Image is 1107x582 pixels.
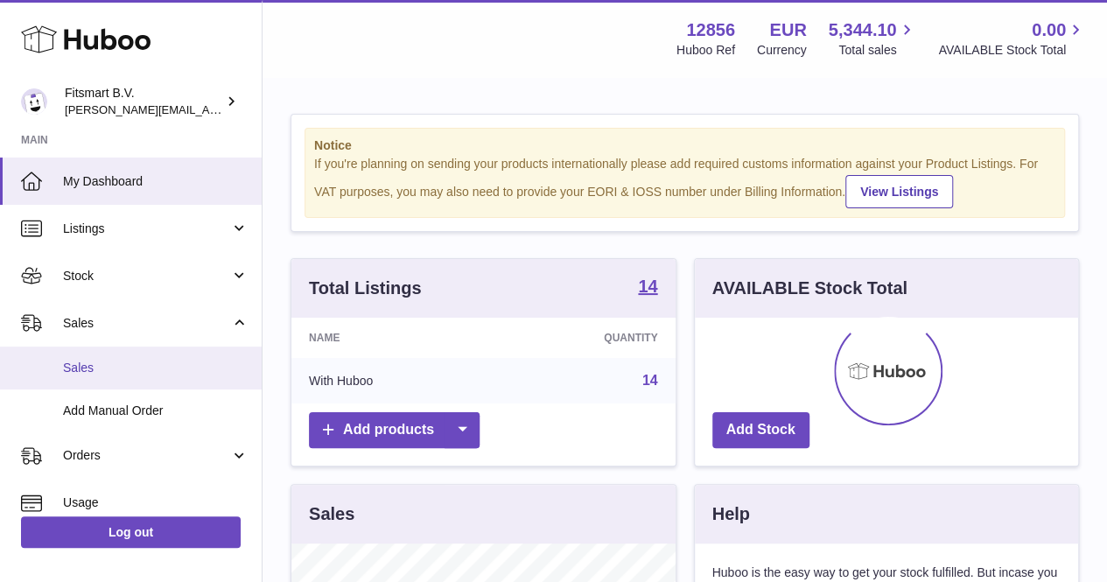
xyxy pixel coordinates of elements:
[63,360,249,376] span: Sales
[838,42,916,59] span: Total sales
[1032,18,1066,42] span: 0.00
[769,18,806,42] strong: EUR
[63,315,230,332] span: Sales
[291,358,494,403] td: With Huboo
[642,373,658,388] a: 14
[712,277,907,300] h3: AVAILABLE Stock Total
[65,102,351,116] span: [PERSON_NAME][EMAIL_ADDRESS][DOMAIN_NAME]
[309,412,480,448] a: Add products
[938,42,1086,59] span: AVAILABLE Stock Total
[712,502,750,526] h3: Help
[314,156,1055,208] div: If you're planning on sending your products internationally please add required customs informati...
[712,412,809,448] a: Add Stock
[65,85,222,118] div: Fitsmart B.V.
[938,18,1086,59] a: 0.00 AVAILABLE Stock Total
[829,18,897,42] span: 5,344.10
[314,137,1055,154] strong: Notice
[63,447,230,464] span: Orders
[63,221,230,237] span: Listings
[309,277,422,300] h3: Total Listings
[686,18,735,42] strong: 12856
[291,318,494,358] th: Name
[63,494,249,511] span: Usage
[676,42,735,59] div: Huboo Ref
[21,88,47,115] img: jonathan@leaderoo.com
[638,277,657,298] a: 14
[829,18,917,59] a: 5,344.10 Total sales
[494,318,675,358] th: Quantity
[309,502,354,526] h3: Sales
[21,516,241,548] a: Log out
[63,403,249,419] span: Add Manual Order
[638,277,657,295] strong: 14
[63,268,230,284] span: Stock
[757,42,807,59] div: Currency
[63,173,249,190] span: My Dashboard
[845,175,953,208] a: View Listings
